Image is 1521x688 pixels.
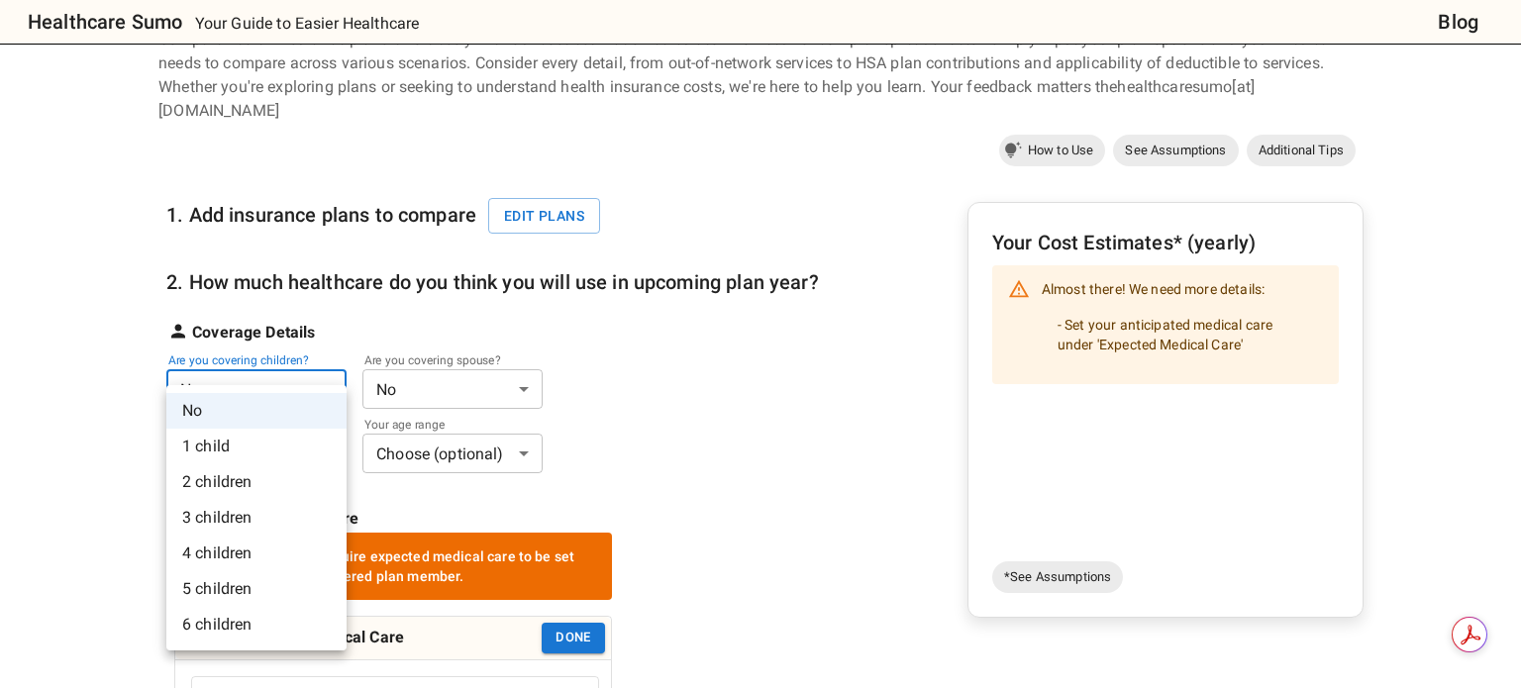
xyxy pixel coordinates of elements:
[166,464,347,500] li: 2 children
[166,393,347,429] li: No
[166,571,347,607] li: 5 children
[166,607,347,642] li: 6 children
[166,500,347,536] li: 3 children
[166,536,347,571] li: 4 children
[166,429,347,464] li: 1 child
